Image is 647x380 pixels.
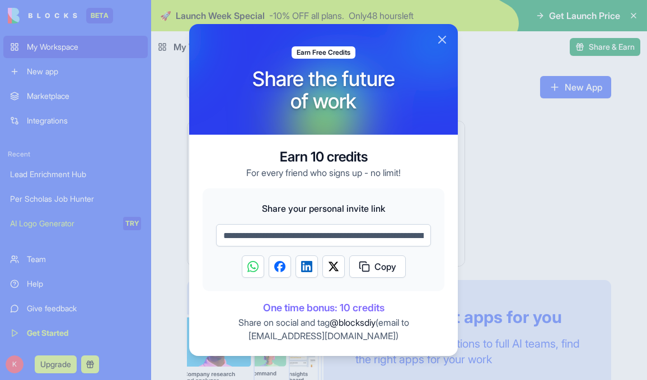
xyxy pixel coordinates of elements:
[322,255,345,278] button: Share on Twitter
[249,330,396,341] a: [EMAIL_ADDRESS][DOMAIN_NAME]
[374,260,396,273] span: Copy
[328,261,339,272] img: Twitter
[349,255,406,278] button: Copy
[203,316,444,343] p: Share on social and tag (email to )
[274,261,285,272] img: Facebook
[246,148,401,166] h3: Earn 10 credits
[203,300,444,316] span: One time bonus: 10 credits
[246,166,401,179] p: For every friend who signs up - no limit!
[296,255,318,278] button: Share on LinkedIn
[297,48,350,57] span: Earn Free Credits
[242,255,264,278] button: Share on WhatsApp
[301,261,312,272] img: LinkedIn
[216,202,431,215] span: Share your personal invite link
[247,261,259,272] img: WhatsApp
[330,317,376,328] span: @blocksdiy
[269,255,291,278] button: Share on Facebook
[252,68,395,112] h1: Share the future of work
